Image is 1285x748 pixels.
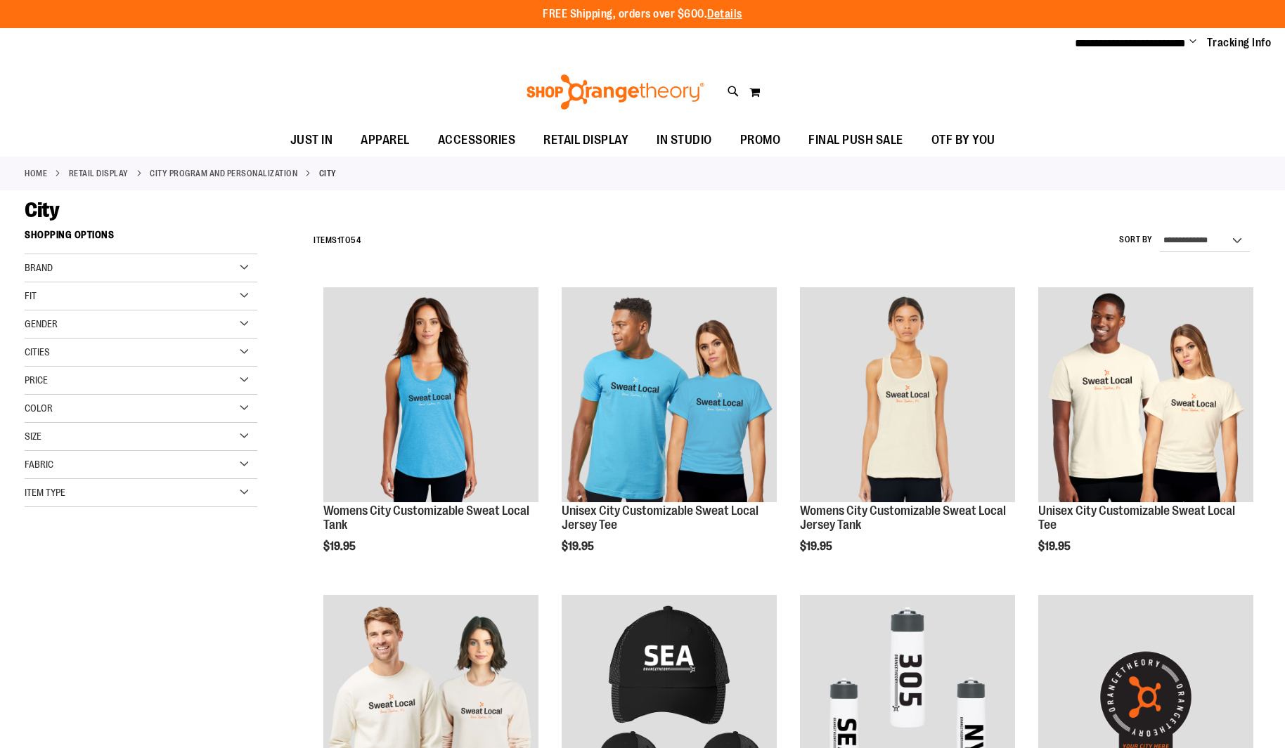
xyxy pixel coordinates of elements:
img: City Customizable Perfect Racerback Tank [323,287,538,502]
a: Tracking Info [1207,35,1272,51]
div: product [555,280,784,589]
button: Account menu [1189,36,1196,50]
h2: Items to [314,230,361,251]
div: product [316,280,545,589]
a: Home [25,167,47,180]
span: Cities [25,346,50,357]
span: OTF BY YOU [931,124,995,156]
span: RETAIL DISPLAY [543,124,628,156]
a: City Customizable Perfect Racerback Tank [323,287,538,504]
a: Unisex City Customizable Fine Jersey Tee [562,287,777,504]
a: CITY PROGRAM AND PERSONALIZATION [150,167,297,180]
a: Unisex City Customizable Sweat Local Tee [1038,504,1235,532]
p: FREE Shipping, orders over $600. [543,6,742,22]
a: PROMO [726,124,795,157]
a: OTF BY YOU [917,124,1009,157]
a: Unisex City Customizable Sweat Local Jersey Tee [562,504,758,532]
span: $19.95 [800,540,834,553]
a: RETAIL DISPLAY [69,167,129,180]
a: JUST IN [276,124,347,157]
a: Details [707,8,742,20]
span: JUST IN [290,124,333,156]
span: 54 [351,235,361,245]
span: ACCESSORIES [438,124,516,156]
img: Shop Orangetheory [524,74,706,110]
span: Size [25,431,41,442]
img: City Customizable Jersey Racerback Tank [800,287,1015,502]
span: APPAREL [361,124,410,156]
a: Image of Unisex City Customizable Very Important Tee [1038,287,1253,504]
strong: City [319,167,337,180]
span: Color [25,402,53,414]
span: City [25,198,59,222]
span: Item Type [25,487,65,498]
span: $19.95 [562,540,596,553]
a: Womens City Customizable Sweat Local Jersey Tank [800,504,1006,532]
span: 1 [337,235,341,245]
span: Fabric [25,459,53,470]
span: Fit [25,290,37,301]
img: Unisex City Customizable Fine Jersey Tee [562,287,777,502]
label: Sort By [1119,234,1153,246]
a: FINAL PUSH SALE [794,124,917,157]
span: Brand [25,262,53,273]
a: RETAIL DISPLAY [529,124,642,156]
a: IN STUDIO [642,124,726,157]
span: $19.95 [323,540,358,553]
span: $19.95 [1038,540,1073,553]
span: FINAL PUSH SALE [808,124,903,156]
a: APPAREL [347,124,424,157]
strong: Shopping Options [25,223,257,254]
a: City Customizable Jersey Racerback Tank [800,287,1015,504]
span: IN STUDIO [657,124,712,156]
a: Womens City Customizable Sweat Local Tank [323,504,529,532]
div: product [1031,280,1260,589]
span: PROMO [740,124,781,156]
span: Gender [25,318,58,329]
div: product [793,280,1022,589]
img: Image of Unisex City Customizable Very Important Tee [1038,287,1253,502]
span: Price [25,374,48,386]
a: ACCESSORIES [424,124,530,157]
